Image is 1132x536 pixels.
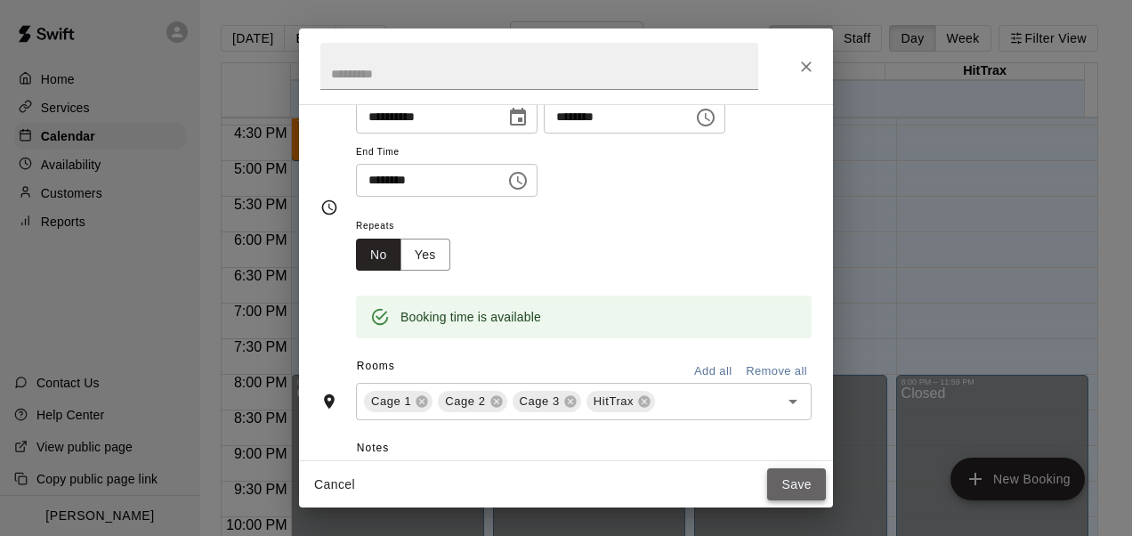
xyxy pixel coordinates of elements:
[320,199,338,216] svg: Timing
[767,468,826,501] button: Save
[684,358,741,386] button: Add all
[364,391,433,412] div: Cage 1
[356,215,465,239] span: Repeats
[364,393,418,410] span: Cage 1
[513,391,581,412] div: Cage 3
[438,393,492,410] span: Cage 2
[780,389,805,414] button: Open
[513,393,567,410] span: Cage 3
[400,301,541,333] div: Booking time is available
[356,239,401,272] button: No
[438,391,506,412] div: Cage 2
[357,434,812,463] span: Notes
[586,391,655,412] div: HitTrax
[357,360,395,372] span: Rooms
[500,163,536,199] button: Choose time, selected time is 8:00 PM
[306,468,363,501] button: Cancel
[356,141,538,165] span: End Time
[741,358,812,386] button: Remove all
[320,393,338,410] svg: Rooms
[400,239,450,272] button: Yes
[586,393,641,410] span: HitTrax
[688,100,724,135] button: Choose time, selected time is 5:00 PM
[500,100,536,135] button: Choose date, selected date is Sep 18, 2025
[790,51,822,83] button: Close
[356,239,450,272] div: outlined button group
